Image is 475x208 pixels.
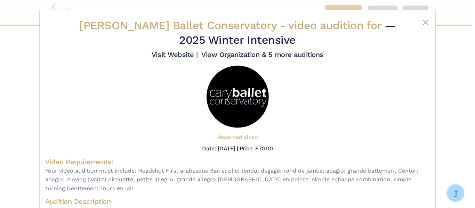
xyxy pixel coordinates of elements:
[179,19,396,47] span: — 2025 Winter Intensive
[152,50,198,59] a: Visit Website |
[45,197,430,206] h4: Audition Description
[202,145,238,152] h5: Date: [DATE] |
[45,166,430,193] span: Your video audition must include: Headshot First arabesque Barre: plie; tendu; degage; rond de ja...
[217,134,258,141] h5: Recorded Video
[45,158,113,166] span: Video Requirements:
[288,19,381,32] span: video audition for
[421,18,430,27] button: Close
[203,62,272,131] img: Logo
[201,50,323,59] a: View Organization & 5 more auditions
[240,145,273,152] h5: Price: $70.00
[79,19,385,32] span: [PERSON_NAME] Ballet Conservatory -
